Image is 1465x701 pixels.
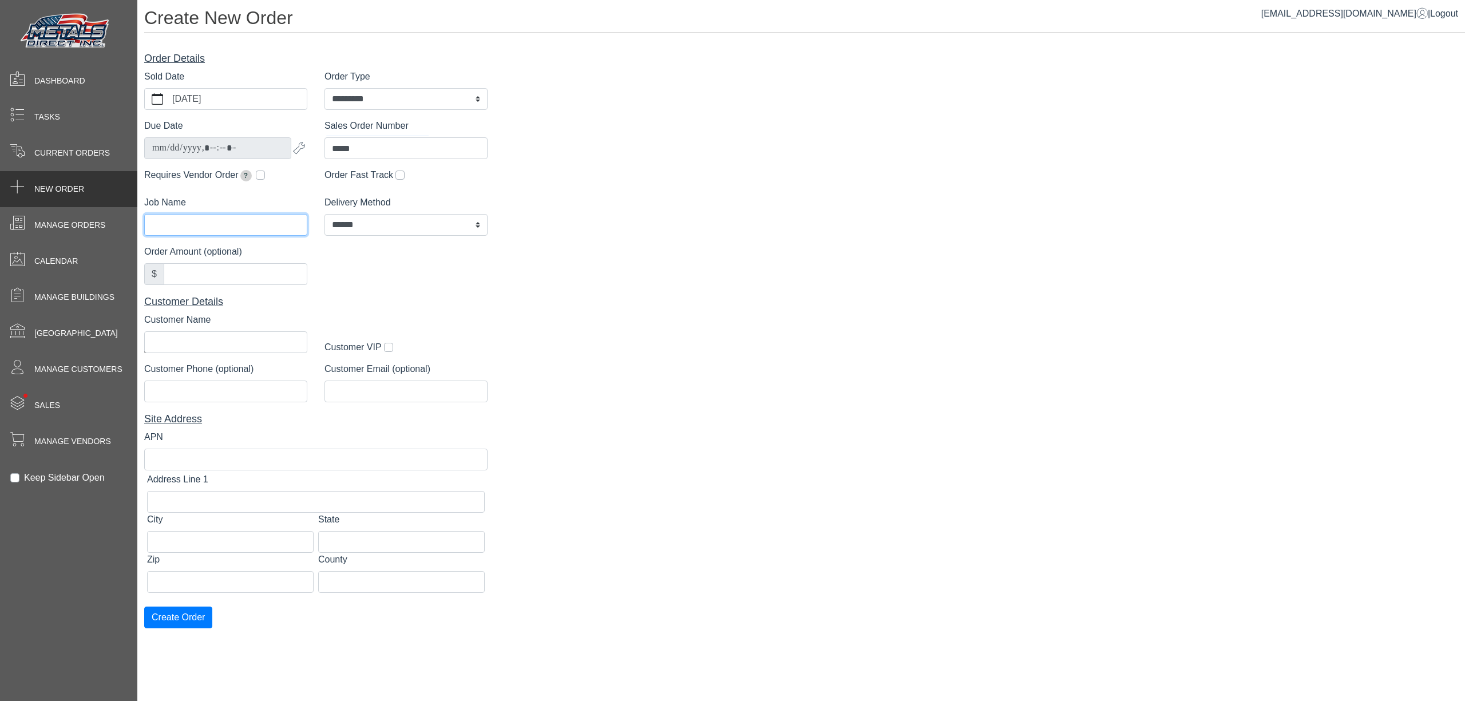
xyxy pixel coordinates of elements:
label: Address Line 1 [147,473,208,486]
label: Customer Email (optional) [324,362,430,376]
span: Tasks [34,111,60,123]
label: Sales Order Number [324,119,409,133]
label: County [318,553,347,567]
button: Create Order [144,607,212,628]
div: | [1261,7,1458,21]
label: State [318,513,339,526]
svg: calendar [152,93,163,105]
div: Site Address [144,411,488,427]
span: Dashboard [34,75,85,87]
div: Customer Details [144,294,488,310]
label: Order Fast Track [324,168,393,182]
label: Job Name [144,196,186,209]
div: Order Details [144,51,488,66]
span: Manage Customers [34,363,122,375]
span: Manage Buildings [34,291,114,303]
label: Delivery Method [324,196,391,209]
span: Calendar [34,255,78,267]
label: Customer VIP [324,340,382,354]
label: Zip [147,553,160,567]
label: Customer Phone (optional) [144,362,254,376]
h1: Create New Order [144,7,1465,33]
label: Due Date [144,119,183,133]
label: [DATE] [170,89,307,109]
span: Current Orders [34,147,110,159]
span: Extends due date by 2 weeks for pickup orders [240,170,252,181]
label: Order Amount (optional) [144,245,242,259]
span: • [11,377,40,414]
label: Customer Name [144,313,211,327]
label: Requires Vendor Order [144,168,254,182]
span: New Order [34,183,84,195]
span: Manage Orders [34,219,105,231]
img: Metals Direct Inc Logo [17,10,114,53]
span: [GEOGRAPHIC_DATA] [34,327,118,339]
span: Manage Vendors [34,435,111,447]
div: $ [144,263,164,285]
span: Sales [34,399,60,411]
a: [EMAIL_ADDRESS][DOMAIN_NAME] [1261,9,1428,18]
label: APN [144,430,163,444]
label: Order Type [324,70,370,84]
label: City [147,513,163,526]
span: Logout [1430,9,1458,18]
label: Sold Date [144,70,184,84]
label: Keep Sidebar Open [24,471,105,485]
button: calendar [145,89,170,109]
